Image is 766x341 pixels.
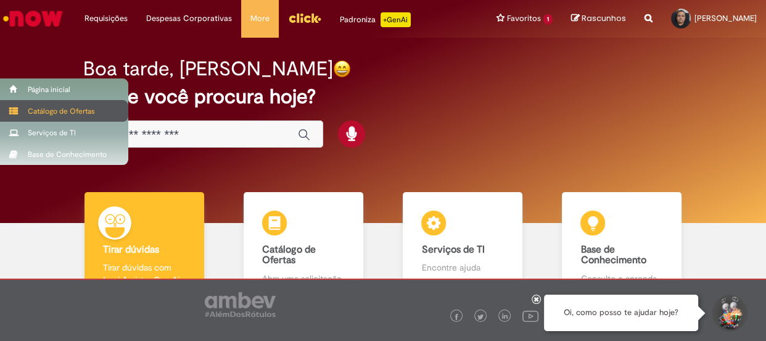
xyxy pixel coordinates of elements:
[477,314,484,320] img: logo_footer_twitter.png
[571,13,626,25] a: Rascunhos
[205,292,276,317] img: logo_footer_ambev_rotulo_gray.png
[83,58,333,80] h2: Boa tarde, [PERSON_NAME]
[333,60,351,78] img: happy-face.png
[383,192,542,299] a: Serviços de TI Encontre ajuda
[224,192,383,299] a: Catálogo de Ofertas Abra uma solicitação
[580,243,646,267] b: Base de Conhecimento
[582,12,626,24] span: Rascunhos
[507,12,541,25] span: Favoritos
[146,12,232,25] span: Despesas Corporativas
[262,243,316,267] b: Catálogo de Ofertas
[694,13,757,23] span: [PERSON_NAME]
[83,86,682,107] h2: O que você procura hoje?
[381,12,411,27] p: +GenAi
[453,314,459,320] img: logo_footer_facebook.png
[710,295,747,332] button: Iniciar Conversa de Suporte
[262,272,344,285] p: Abra uma solicitação
[544,295,698,331] div: Oi, como posso te ajudar hoje?
[1,6,65,31] img: ServiceNow
[502,313,508,321] img: logo_footer_linkedin.png
[84,12,128,25] span: Requisições
[522,308,538,324] img: logo_footer_youtube.png
[103,243,159,256] b: Tirar dúvidas
[421,243,484,256] b: Serviços de TI
[65,192,224,299] a: Tirar dúvidas Tirar dúvidas com Lupi Assist e Gen Ai
[543,14,553,25] span: 1
[103,261,185,286] p: Tirar dúvidas com Lupi Assist e Gen Ai
[288,9,321,27] img: click_logo_yellow_360x200.png
[250,12,270,25] span: More
[580,272,662,285] p: Consulte e aprenda
[542,192,701,299] a: Base de Conhecimento Consulte e aprenda
[340,12,411,27] div: Padroniza
[421,261,503,274] p: Encontre ajuda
